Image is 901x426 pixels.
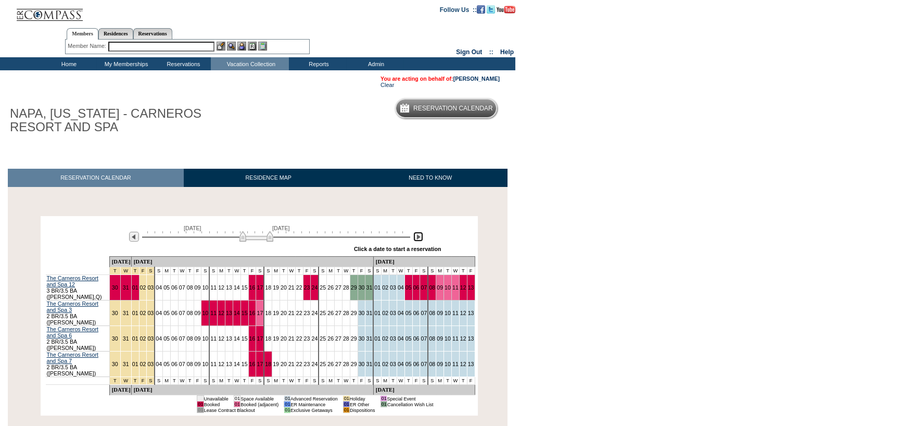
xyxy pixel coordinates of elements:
[304,361,310,367] a: 23
[456,48,482,56] a: Sign Out
[429,310,435,316] a: 08
[249,335,256,342] a: 16
[468,284,474,291] a: 13
[179,361,185,367] a: 07
[163,335,170,342] a: 05
[273,284,279,291] a: 19
[46,326,110,352] td: 2 BR/3.5 BA ([PERSON_NAME])
[227,42,236,51] img: View
[201,377,209,385] td: S
[421,284,427,291] a: 07
[209,267,217,275] td: S
[171,361,177,367] a: 06
[273,361,279,367] a: 19
[366,335,372,342] a: 31
[445,361,451,367] a: 10
[47,326,99,339] a: The Carneros Resort and Spa 6
[249,284,256,291] a: 16
[242,361,248,367] a: 15
[240,267,248,275] td: T
[47,352,99,364] a: The Carneros Resort and Spa 7
[139,377,147,385] td: New Year's
[288,335,295,342] a: 21
[171,310,177,316] a: 06
[179,310,185,316] a: 07
[258,42,267,51] img: b_calculator.gif
[234,361,240,367] a: 14
[351,335,357,342] a: 29
[380,76,500,82] span: You are acting on behalf of:
[335,267,342,275] td: T
[366,284,372,291] a: 31
[468,361,474,367] a: 13
[296,310,302,316] a: 22
[163,377,171,385] td: M
[140,284,146,291] a: 02
[184,169,353,187] a: RESIDENCE MAP
[210,284,217,291] a: 11
[374,361,380,367] a: 01
[440,5,477,14] td: Follow Us ::
[413,335,420,342] a: 06
[390,335,396,342] a: 03
[343,284,349,291] a: 28
[353,169,507,187] a: NEED TO KNOW
[421,335,427,342] a: 07
[342,267,350,275] td: W
[170,377,178,385] td: T
[46,275,110,300] td: 3 BR/3.5 BA ([PERSON_NAME],Q)
[437,335,443,342] a: 09
[256,377,264,385] td: S
[171,284,177,291] a: 06
[147,284,154,291] a: 03
[155,267,162,275] td: S
[156,335,162,342] a: 04
[311,310,318,316] a: 24
[281,310,287,316] a: 20
[194,267,201,275] td: F
[139,267,147,275] td: New Year's
[413,361,420,367] a: 06
[156,284,162,291] a: 04
[237,42,246,51] img: Impersonate
[327,310,334,316] a: 26
[147,361,154,367] a: 03
[202,335,208,342] a: 10
[233,267,240,275] td: W
[131,257,373,267] td: [DATE]
[320,284,326,291] a: 25
[218,377,225,385] td: M
[288,361,295,367] a: 21
[335,284,341,291] a: 27
[120,267,131,275] td: New Year's
[240,377,248,385] td: T
[327,284,334,291] a: 26
[382,310,388,316] a: 02
[380,82,394,88] a: Clear
[281,284,287,291] a: 20
[226,310,232,316] a: 13
[359,361,365,367] a: 30
[289,57,346,70] td: Reports
[335,361,341,367] a: 27
[47,300,99,313] a: The Carneros Resort and Spa 3
[451,267,459,275] td: W
[242,310,248,316] a: 15
[226,361,232,367] a: 13
[112,310,118,316] a: 30
[497,6,515,14] img: Subscribe to our YouTube Channel
[163,267,171,275] td: M
[202,310,208,316] a: 10
[201,267,209,275] td: S
[429,284,435,291] a: 08
[265,310,271,316] a: 18
[226,284,232,291] a: 13
[452,361,459,367] a: 11
[132,284,138,291] a: 01
[264,377,272,385] td: S
[468,310,474,316] a: 13
[358,267,365,275] td: F
[186,267,194,275] td: T
[179,284,185,291] a: 07
[304,335,310,342] a: 23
